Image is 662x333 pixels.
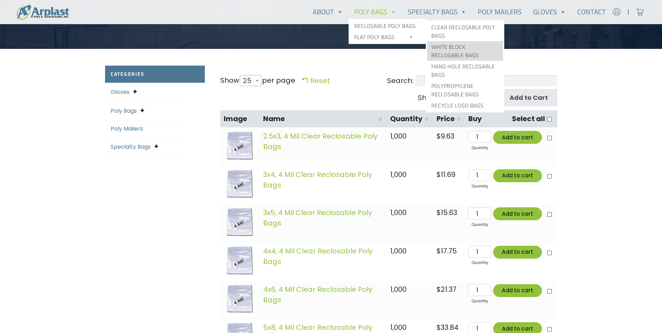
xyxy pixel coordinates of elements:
[263,208,372,228] a: 3x5, 4 Mil Clear Reclosable Poly Bags
[627,8,629,16] span: |
[418,92,491,103] div: Showing 20 products
[387,75,557,86] label: Search:
[111,125,143,133] a: Poly Mailers
[307,5,349,19] a: About
[427,100,503,111] a: Recycle Logo Bags
[437,323,459,332] bdi: 33.84
[390,323,407,332] span: 1,000
[437,284,456,294] bdi: 21.37
[224,246,256,279] img: images
[493,246,542,259] button: Add to cart
[111,143,151,151] a: Specialty Bags
[572,5,611,19] a: Contact
[427,41,503,61] a: White Block Reclosable Bags
[220,75,295,87] label: Show per page
[350,20,426,31] a: Reclosable Poly Bags
[390,246,407,256] span: 1,000
[111,107,137,115] a: Poly Bags
[468,207,491,219] input: Qty
[493,284,542,297] button: Add to cart
[472,5,527,19] a: Poly Mailers
[263,131,378,151] a: 2.5x3, 4 Mil Clear Reclosable Poly Bags
[437,208,457,217] bdi: 15.63
[224,169,256,202] img: images
[493,169,542,182] button: Add to cart
[427,80,503,100] a: Polypropylene Reclosable Bags
[111,88,129,96] a: Gloves
[240,75,261,86] span: 25
[240,72,259,89] span: 25
[493,131,542,144] button: Add to cart
[437,170,455,179] bdi: 11.69
[390,131,407,141] span: 1,000
[224,131,256,164] img: images
[390,170,407,179] span: 1,000
[465,110,557,128] th: BuySelect all
[468,284,491,296] input: Qty
[437,284,441,294] span: $
[263,284,372,305] a: 4x6, 4 Mil Clear Reclosable Poly Bags
[512,114,545,124] label: Select all
[468,246,491,258] input: Qty
[437,131,441,141] span: $
[437,246,441,256] span: $
[220,110,260,128] th: Image
[500,89,557,106] input: Add to Cart
[468,169,491,181] input: Qty
[527,5,572,19] a: Gloves
[387,110,433,128] th: Quantity: activate to sort column ascending
[263,170,372,190] a: 3x4, 4 Mil Clear Reclosable Poly Bags
[260,110,387,128] th: Name: activate to sort column ascending
[302,76,330,86] a: Reset
[427,61,503,80] a: Hang Hole Reclosable Bags
[263,246,373,266] a: 4x4, 4 Mil Clear Reclosable Poly Bags
[437,131,454,141] bdi: 9.63
[416,75,557,86] input: Search:
[437,246,457,256] bdi: 17.75
[468,131,491,143] input: Qty
[17,5,69,20] img: logo
[349,5,402,19] a: Poly Bags
[437,170,441,179] span: $
[433,110,465,128] th: Price: activate to sort column ascending
[493,207,542,220] button: Add to cart
[105,66,205,83] h2: Categories
[427,22,503,41] a: Clear Reclosable Poly Bags
[390,284,407,294] span: 1,000
[224,284,256,317] img: images
[402,5,472,19] a: Specialty Bags
[224,207,256,240] img: images
[350,31,426,43] a: Flat Poly Bags
[437,208,441,217] span: $
[390,208,407,217] span: 1,000
[437,323,441,332] span: $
